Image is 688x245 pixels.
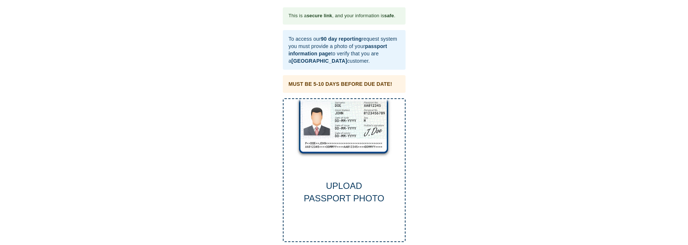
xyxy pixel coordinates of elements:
div: UPLOAD PASSPORT PHOTO [284,180,405,205]
b: 90 day reporting [321,36,362,42]
b: [GEOGRAPHIC_DATA] [291,58,347,64]
div: This is a , and your information is . [289,10,396,22]
div: To access our request system you must provide a photo of your to verify that you are a customer. [289,32,400,67]
b: secure link [307,13,332,18]
div: MUST BE 5-10 DAYS BEFORE DUE DATE! [289,80,392,88]
b: passport information page [289,43,387,56]
b: safe [384,13,394,18]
